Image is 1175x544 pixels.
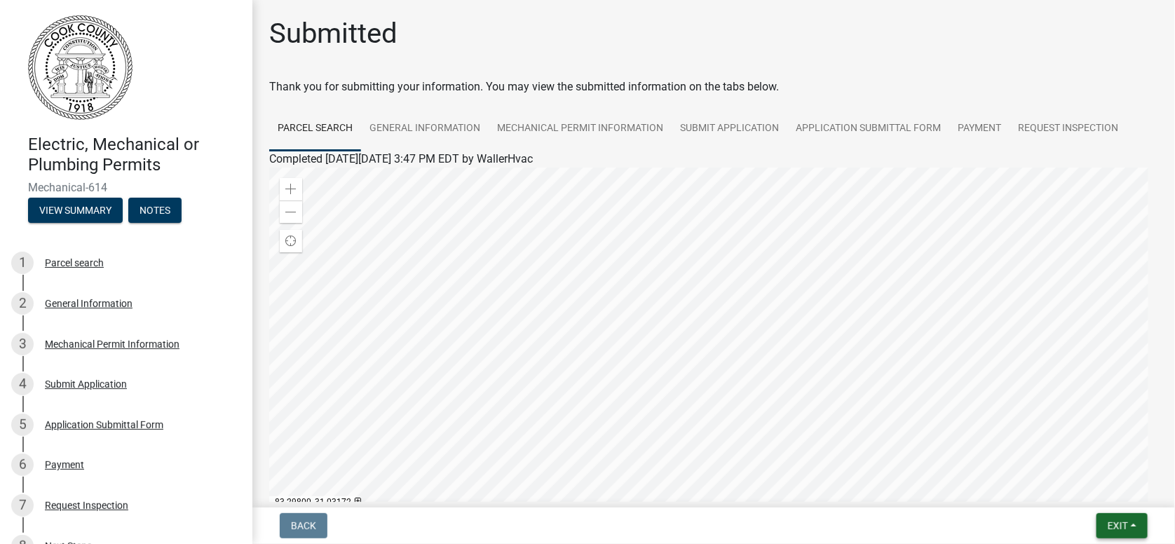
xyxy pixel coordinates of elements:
button: Notes [128,198,182,223]
span: Back [291,520,316,531]
div: 6 [11,454,34,476]
h1: Submitted [269,17,398,50]
div: Request Inspection [45,501,128,510]
button: Back [280,513,327,538]
wm-modal-confirm: Summary [28,205,123,217]
a: General Information [361,107,489,151]
div: 5 [11,414,34,436]
h4: Electric, Mechanical or Plumbing Permits [28,135,241,175]
div: Parcel search [45,258,104,268]
img: Cook County, Georgia [28,15,133,120]
div: 1 [11,252,34,274]
a: Payment [949,107,1010,151]
div: Submit Application [45,379,127,389]
div: Application Submittal Form [45,420,163,430]
div: 3 [11,333,34,355]
div: 4 [11,373,34,395]
div: Thank you for submitting your information. You may view the submitted information on the tabs below. [269,79,1158,95]
div: General Information [45,299,133,308]
span: Mechanical-614 [28,181,224,194]
span: Exit [1108,520,1128,531]
a: Request Inspection [1010,107,1127,151]
button: Exit [1096,513,1148,538]
span: Completed [DATE][DATE] 3:47 PM EDT by WallerHvac [269,152,533,165]
div: Zoom out [280,200,302,223]
a: Application Submittal Form [787,107,949,151]
wm-modal-confirm: Notes [128,205,182,217]
a: Submit Application [672,107,787,151]
div: Zoom in [280,178,302,200]
div: Find my location [280,230,302,252]
a: Mechanical Permit Information [489,107,672,151]
div: Payment [45,460,84,470]
a: Parcel search [269,107,361,151]
div: Mechanical Permit Information [45,339,179,349]
button: View Summary [28,198,123,223]
div: 7 [11,494,34,517]
div: 2 [11,292,34,315]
